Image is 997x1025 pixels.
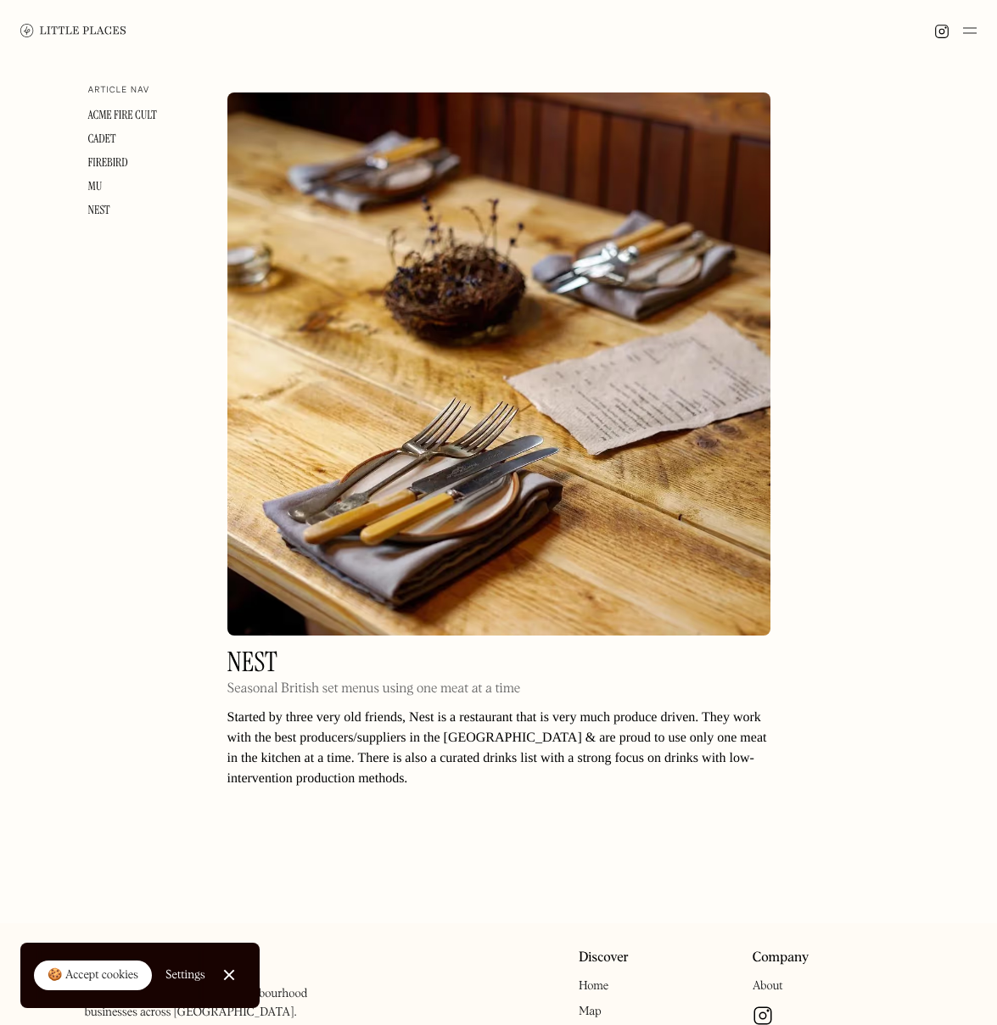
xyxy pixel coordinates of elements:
p: Started by three very old friends, Nest is a restaurant that is very much produce driven. They wo... [227,708,770,789]
a: Acme Fire Cult [88,108,157,123]
a: mu [88,179,103,194]
a: Nest [88,203,110,218]
a: Close Cookie Popup [212,958,246,992]
a: 🍪 Accept cookies [34,961,152,991]
a: Firebird [88,155,128,171]
a: Map [579,1005,602,1017]
a: NestSeasonal British set menus using one meat at a time [227,649,521,708]
p: Seasonal British set menus using one meat at a time [227,679,521,699]
div: Settings [165,969,205,981]
div: 🍪 Accept cookies [48,967,138,984]
a: Home [579,980,608,992]
a: Cadet [88,132,116,147]
a: Discover [579,950,629,966]
a: Settings [165,956,205,994]
a: About [753,980,783,992]
h2: Nest [227,649,521,675]
a: Company [753,950,809,966]
div: Article nav [88,85,150,97]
